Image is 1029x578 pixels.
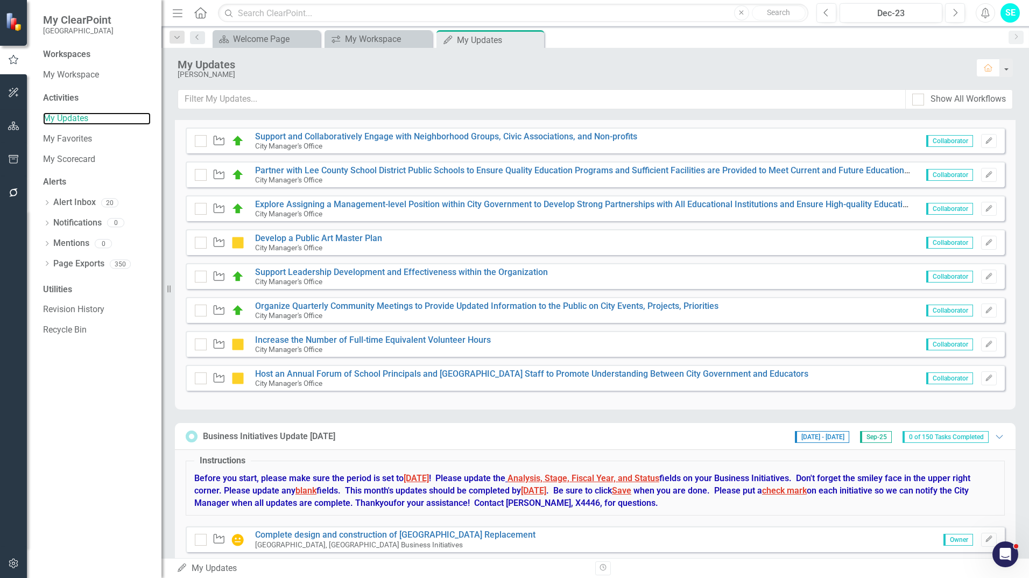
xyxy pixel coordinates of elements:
[457,33,541,47] div: My Updates
[233,32,318,46] div: Welcome Page
[178,59,965,71] div: My Updates
[231,168,244,181] img: On Schedule or Complete
[795,431,849,443] span: [DATE] - [DATE]
[43,13,114,26] span: My ClearPoint
[255,131,637,142] a: Support and Collaboratively Engage with Neighborhood Groups, Civic Associations, and Non-profits
[926,135,973,147] span: Collaborator
[231,202,244,215] img: On Schedule or Complete
[43,26,114,35] small: [GEOGRAPHIC_DATA]
[101,198,118,207] div: 20
[177,562,587,575] div: My Updates
[43,284,151,296] div: Utilities
[178,71,965,79] div: [PERSON_NAME]
[752,5,806,20] button: Search
[255,142,322,150] small: City Manager's Office
[53,217,102,229] a: Notifications
[218,4,808,23] input: Search ClearPoint...
[43,153,151,166] a: My Scorecard
[43,133,151,145] a: My Favorites
[255,530,535,540] a: Complete design and construction of [GEOGRAPHIC_DATA] Replacement
[43,92,151,104] div: Activities
[255,540,463,549] small: [GEOGRAPHIC_DATA], [GEOGRAPHIC_DATA] Business Initiatives
[255,311,322,320] small: City Manager's Office
[5,12,24,31] img: ClearPoint Strategy
[53,258,104,270] a: Page Exports
[43,304,151,316] a: Revision History
[231,135,244,147] img: On Schedule or Complete
[295,485,316,496] span: blank
[926,169,973,181] span: Collaborator
[255,345,322,354] small: City Manager's Office
[43,324,151,336] a: Recycle Bin
[255,209,322,218] small: City Manager's Office
[1000,3,1020,23] button: SE
[255,175,322,184] small: City Manager's Office
[926,339,973,350] span: Collaborator
[943,534,973,546] span: Owner
[508,473,659,483] span: Analysis, Stage, Fiscal Year, and Status
[992,541,1018,567] iframe: Intercom live chat
[43,48,90,61] div: Workspaces
[255,277,322,286] small: City Manager's Office
[255,379,322,387] small: City Manager's Office
[404,473,429,483] span: [DATE]
[926,271,973,283] span: Collaborator
[926,203,973,215] span: Collaborator
[107,218,124,228] div: 0
[231,270,244,283] img: On Schedule or Complete
[767,8,790,17] span: Search
[860,431,892,443] span: Sep-25
[762,485,807,496] span: check mark
[255,301,718,311] a: Organize Quarterly Community Meetings to Provide Updated Information to the Public on City Events...
[95,239,112,248] div: 0
[231,304,244,317] img: On Schedule or Complete
[255,335,491,345] a: Increase the Number of Full-time Equivalent Volunteer Hours
[43,176,151,188] div: Alerts
[231,533,244,546] img: In Progress
[110,259,131,269] div: 350
[215,32,318,46] a: Welcome Page
[255,267,548,277] a: Support Leadership Development and Effectiveness within the Organization
[843,7,939,20] div: Dec-23
[178,89,906,109] input: Filter My Updates...
[194,455,251,467] legend: Instructions
[231,236,244,249] img: In Progress or Needs Work
[231,338,244,351] img: In Progress or Needs Work
[926,372,973,384] span: Collaborator
[931,93,1006,105] div: Show All Workflows
[327,32,429,46] a: My Workspace
[926,305,973,316] span: Collaborator
[903,431,989,443] span: 0 of 150 Tasks Completed
[203,431,335,443] div: Business Initiatives Update [DATE]
[345,32,429,46] div: My Workspace
[926,237,973,249] span: Collaborator
[43,69,151,81] a: My Workspace
[255,165,950,175] a: Partner with Lee County School District Public Schools to Ensure Quality Education Programs and S...
[521,485,546,496] span: [DATE]
[255,369,808,379] a: Host an Annual Forum of School Principals and [GEOGRAPHIC_DATA] Staff to Promote Understanding Be...
[53,237,89,250] a: Mentions
[194,473,970,508] strong: Before you start, please make sure the period is set to ! Please update the fields on your Busine...
[379,498,393,508] span: you
[255,243,322,252] small: City Manager's Office
[612,485,631,496] span: Save
[231,372,244,385] img: In Progress or Needs Work
[255,233,382,243] a: Develop a Public Art Master Plan
[43,112,151,125] a: My Updates
[53,196,96,209] a: Alert Inbox
[840,3,942,23] button: Dec-23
